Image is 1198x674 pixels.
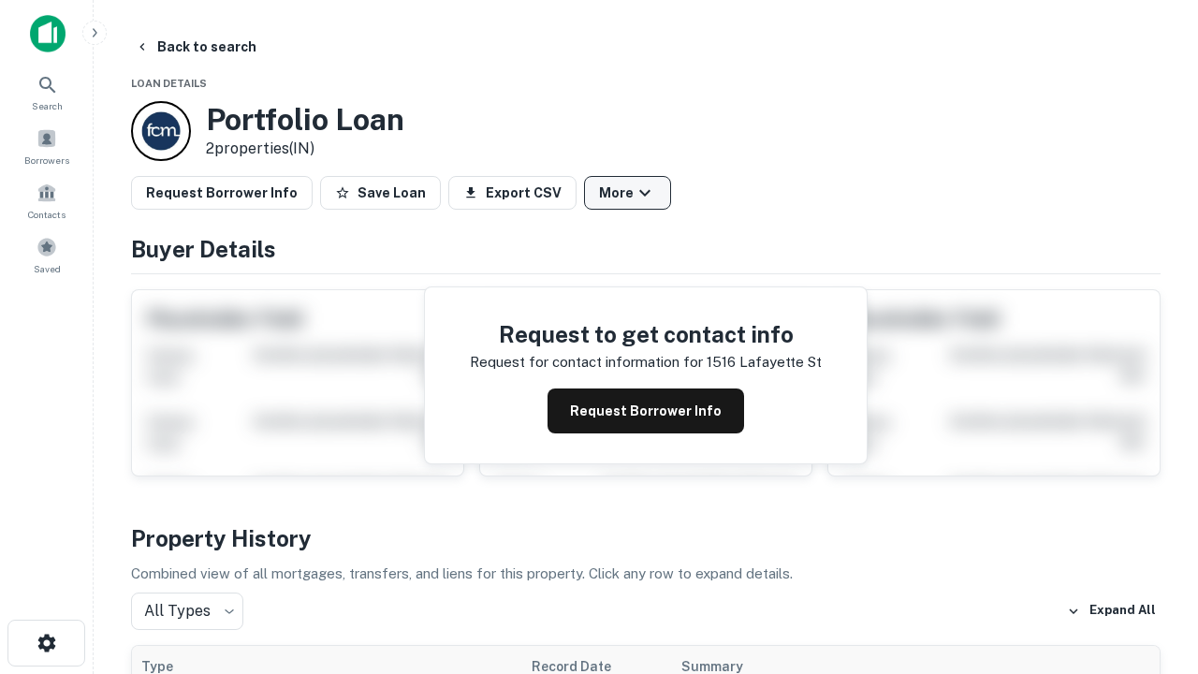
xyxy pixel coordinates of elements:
span: Search [32,98,63,113]
button: Expand All [1062,597,1161,625]
span: Loan Details [131,78,207,89]
iframe: Chat Widget [1104,524,1198,614]
h3: Portfolio Loan [206,102,404,138]
button: Back to search [127,30,264,64]
button: Request Borrower Info [131,176,313,210]
h4: Request to get contact info [470,317,822,351]
a: Contacts [6,175,88,226]
p: 2 properties (IN) [206,138,404,160]
a: Saved [6,229,88,280]
p: 1516 lafayette st [707,351,822,374]
p: Request for contact information for [470,351,703,374]
button: Export CSV [448,176,577,210]
button: Request Borrower Info [548,388,744,433]
img: capitalize-icon.png [30,15,66,52]
h4: Property History [131,521,1161,555]
a: Borrowers [6,121,88,171]
span: Saved [34,261,61,276]
span: Borrowers [24,153,69,168]
button: Save Loan [320,176,441,210]
h4: Buyer Details [131,232,1161,266]
button: More [584,176,671,210]
div: All Types [131,593,243,630]
p: Combined view of all mortgages, transfers, and liens for this property. Click any row to expand d... [131,563,1161,585]
span: Contacts [28,207,66,222]
a: Search [6,66,88,117]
